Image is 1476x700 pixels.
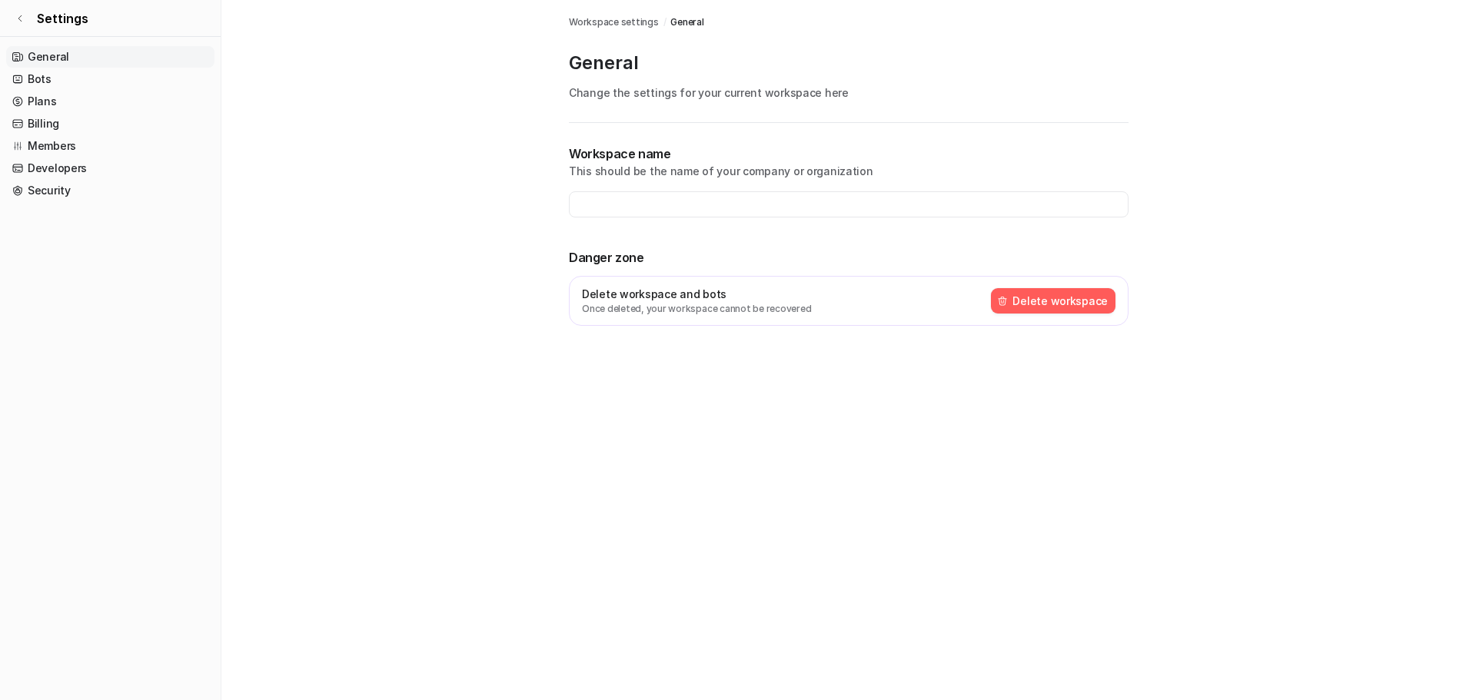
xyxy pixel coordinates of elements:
[663,15,667,29] span: /
[6,68,214,90] a: Bots
[569,15,659,29] a: Workspace settings
[6,135,214,157] a: Members
[991,288,1115,314] button: Delete workspace
[569,163,1129,179] p: This should be the name of your company or organization
[6,158,214,179] a: Developers
[6,46,214,68] a: General
[569,85,1129,101] p: Change the settings for your current workspace here
[6,91,214,112] a: Plans
[569,248,1129,267] p: Danger zone
[569,144,1129,163] p: Workspace name
[670,15,703,29] a: General
[37,9,88,28] span: Settings
[6,180,214,201] a: Security
[6,113,214,134] a: Billing
[582,302,811,316] p: Once deleted, your workspace cannot be recovered
[582,286,811,302] p: Delete workspace and bots
[569,51,1129,75] p: General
